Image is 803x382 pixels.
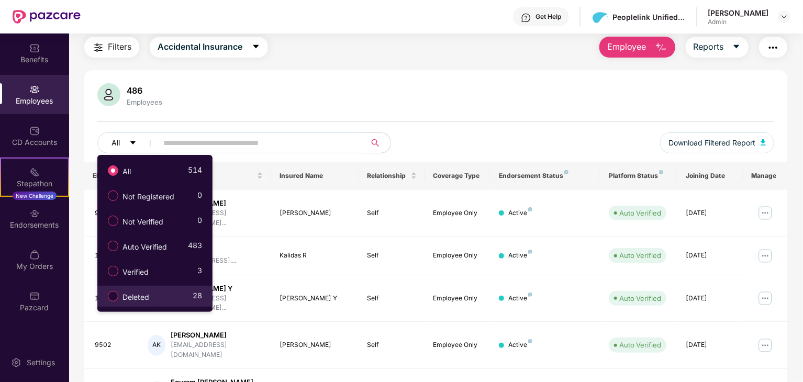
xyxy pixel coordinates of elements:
div: Active [508,251,532,261]
span: Accidental Insurance [158,40,242,53]
div: Get Help [536,13,561,21]
span: EID [93,172,123,180]
img: svg+xml;base64,PHN2ZyB4bWxucz0iaHR0cDovL3d3dy53My5vcmcvMjAwMC9zdmciIHdpZHRoPSIyMSIgaGVpZ2h0PSIyMC... [29,167,40,177]
img: svg+xml;base64,PHN2ZyB4bWxucz0iaHR0cDovL3d3dy53My5vcmcvMjAwMC9zdmciIHhtbG5zOnhsaW5rPSJodHRwOi8vd3... [761,139,766,145]
div: New Challenge [13,192,57,200]
div: Auto Verified [619,208,661,218]
span: Not Registered [118,191,179,203]
img: svg+xml;base64,PHN2ZyBpZD0iRHJvcGRvd24tMzJ4MzIiIHhtbG5zPSJodHRwOi8vd3d3LnczLm9yZy8yMDAwL3N2ZyIgd2... [780,13,788,21]
button: Filters [84,37,139,58]
button: Reportscaret-down [686,37,749,58]
div: Active [508,294,532,304]
span: Relationship [367,172,409,180]
div: Self [367,340,417,350]
th: EID [84,162,139,190]
span: All [111,137,120,149]
img: svg+xml;base64,PHN2ZyB4bWxucz0iaHR0cDovL3d3dy53My5vcmcvMjAwMC9zdmciIHhtbG5zOnhsaW5rPSJodHRwOi8vd3... [97,83,120,106]
div: Peoplelink Unified Communications Private Ltd [612,12,686,22]
div: [DATE] [686,208,735,218]
th: Manage [743,162,787,190]
span: caret-down [129,139,137,148]
div: [DATE] [686,340,735,350]
span: All [118,166,135,177]
div: Auto Verified [619,293,661,304]
div: Self [367,251,417,261]
div: Auto Verified [619,250,661,261]
div: Self [367,294,417,304]
img: svg+xml;base64,PHN2ZyBpZD0iU2V0dGluZy0yMHgyMCIgeG1sbnM9Imh0dHA6Ly93d3cudzMub3JnLzIwMDAvc3ZnIiB3aW... [11,357,21,368]
div: Endorsement Status [499,172,592,180]
th: Insured Name [271,162,359,190]
img: manageButton [757,337,774,354]
div: [PERSON_NAME] Y [280,294,351,304]
span: 483 [188,240,202,255]
span: caret-down [252,42,260,52]
div: Employee Only [433,340,483,350]
span: Download Filtered Report [668,137,755,149]
th: Joining Date [677,162,743,190]
div: Auto Verified [619,340,661,350]
img: svg+xml;base64,PHN2ZyB4bWxucz0iaHR0cDovL3d3dy53My5vcmcvMjAwMC9zdmciIHdpZHRoPSIyNCIgaGVpZ2h0PSIyNC... [92,41,105,54]
div: Self [367,208,417,218]
img: manageButton [757,248,774,264]
img: manageButton [757,290,774,307]
button: search [365,132,391,153]
img: svg+xml;base64,PHN2ZyB4bWxucz0iaHR0cDovL3d3dy53My5vcmcvMjAwMC9zdmciIHdpZHRoPSI4IiBoZWlnaHQ9IjgiIH... [528,250,532,254]
button: Employee [599,37,675,58]
img: svg+xml;base64,PHN2ZyB4bWxucz0iaHR0cDovL3d3dy53My5vcmcvMjAwMC9zdmciIHdpZHRoPSI4IiBoZWlnaHQ9IjgiIH... [528,339,532,343]
img: New Pazcare Logo [13,10,81,24]
span: 514 [188,164,202,179]
img: svg+xml;base64,PHN2ZyB4bWxucz0iaHR0cDovL3d3dy53My5vcmcvMjAwMC9zdmciIHdpZHRoPSI4IiBoZWlnaHQ9IjgiIH... [564,170,568,174]
th: Coverage Type [425,162,491,190]
img: download.png [593,9,608,25]
img: svg+xml;base64,PHN2ZyBpZD0iQmVuZWZpdHMiIHhtbG5zPSJodHRwOi8vd3d3LnczLm9yZy8yMDAwL3N2ZyIgd2lkdGg9Ij... [29,43,40,53]
img: svg+xml;base64,PHN2ZyB4bWxucz0iaHR0cDovL3d3dy53My5vcmcvMjAwMC9zdmciIHdpZHRoPSI4IiBoZWlnaHQ9IjgiIH... [528,293,532,297]
span: Filters [108,40,131,53]
span: 0 [197,215,202,230]
div: [PERSON_NAME] Y [170,284,263,294]
span: 28 [193,290,202,305]
button: Allcaret-down [97,132,161,153]
span: 3 [197,265,202,280]
span: Deleted [118,291,153,303]
img: svg+xml;base64,PHN2ZyBpZD0iRW1wbG95ZWVzIiB4bWxucz0iaHR0cDovL3d3dy53My5vcmcvMjAwMC9zdmciIHdpZHRoPS... [29,84,40,95]
div: 9502 [95,340,131,350]
img: svg+xml;base64,PHN2ZyBpZD0iSGVscC0zMngzMiIgeG1sbnM9Imh0dHA6Ly93d3cudzMub3JnLzIwMDAvc3ZnIiB3aWR0aD... [521,13,531,23]
div: [PERSON_NAME] [708,8,768,18]
th: Relationship [359,162,425,190]
button: Download Filtered Report [660,132,774,153]
div: Employee Only [433,208,483,218]
div: [PERSON_NAME] [170,198,263,208]
div: Active [508,208,532,218]
div: Settings [24,357,58,368]
img: svg+xml;base64,PHN2ZyBpZD0iQ0RfQWNjb3VudHMiIGRhdGEtbmFtZT0iQ0QgQWNjb3VudHMiIHhtbG5zPSJodHRwOi8vd3... [29,126,40,136]
img: svg+xml;base64,PHN2ZyB4bWxucz0iaHR0cDovL3d3dy53My5vcmcvMjAwMC9zdmciIHhtbG5zOnhsaW5rPSJodHRwOi8vd3... [655,41,667,54]
div: Admin [708,18,768,26]
span: caret-down [732,42,741,52]
div: Employee Only [433,294,483,304]
div: AK [148,335,165,356]
span: Not Verified [118,216,168,228]
span: 0 [197,189,202,205]
div: [DATE] [686,294,735,304]
img: svg+xml;base64,PHN2ZyB4bWxucz0iaHR0cDovL3d3dy53My5vcmcvMjAwMC9zdmciIHdpZHRoPSI4IiBoZWlnaHQ9IjgiIH... [659,170,663,174]
div: Employees [125,98,164,106]
span: search [365,139,385,147]
div: Kalidas R [280,251,351,261]
div: [PERSON_NAME] [171,330,263,340]
button: Accidental Insurancecaret-down [150,37,268,58]
div: [EMAIL_ADDRESS][DOMAIN_NAME] [171,340,263,360]
span: Verified [118,266,153,278]
img: svg+xml;base64,PHN2ZyB4bWxucz0iaHR0cDovL3d3dy53My5vcmcvMjAwMC9zdmciIHdpZHRoPSI4IiBoZWlnaHQ9IjgiIH... [528,207,532,211]
div: [EMAIL_ADDRESS][DOMAIN_NAME]... [170,208,263,228]
img: svg+xml;base64,PHN2ZyBpZD0iTXlfT3JkZXJzIiBkYXRhLW5hbWU9Ik15IE9yZGVycyIgeG1sbnM9Imh0dHA6Ly93d3cudz... [29,250,40,260]
div: Platform Status [609,172,669,180]
div: Employee Only [433,251,483,261]
div: Active [508,340,532,350]
img: svg+xml;base64,PHN2ZyBpZD0iRW5kb3JzZW1lbnRzIiB4bWxucz0iaHR0cDovL3d3dy53My5vcmcvMjAwMC9zdmciIHdpZH... [29,208,40,219]
img: svg+xml;base64,PHN2ZyBpZD0iUGF6Y2FyZCIgeG1sbnM9Imh0dHA6Ly93d3cudzMub3JnLzIwMDAvc3ZnIiB3aWR0aD0iMj... [29,291,40,301]
div: [PERSON_NAME] [280,208,351,218]
div: Stepathon [1,178,68,189]
div: [PERSON_NAME] [280,340,351,350]
div: [EMAIL_ADDRESS][DOMAIN_NAME]... [170,294,263,313]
